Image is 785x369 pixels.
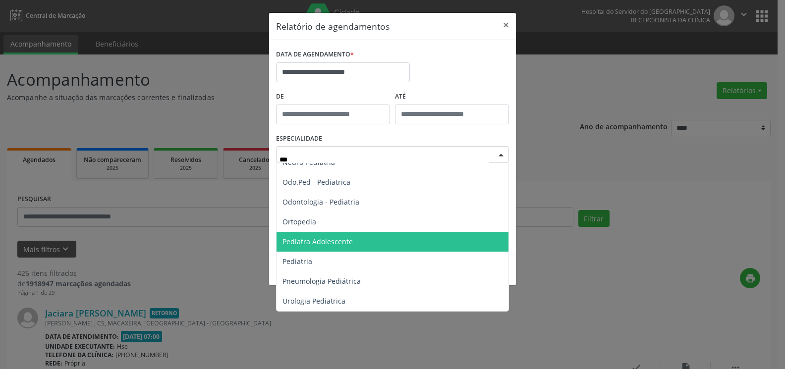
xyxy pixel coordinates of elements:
label: ATÉ [395,89,509,105]
span: Urologia Pediatrica [282,296,345,306]
label: De [276,89,390,105]
label: DATA DE AGENDAMENTO [276,47,354,62]
span: Pediatria [282,257,312,266]
button: Close [496,13,516,37]
h5: Relatório de agendamentos [276,20,390,33]
span: Pediatra Adolescente [282,237,353,246]
span: Odontologia - Pediatria [282,197,359,207]
span: Odo.Ped - Pediatrica [282,177,350,187]
span: Ortopedia [282,217,316,226]
span: Pneumologia Pediátrica [282,276,361,286]
label: ESPECIALIDADE [276,131,322,147]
